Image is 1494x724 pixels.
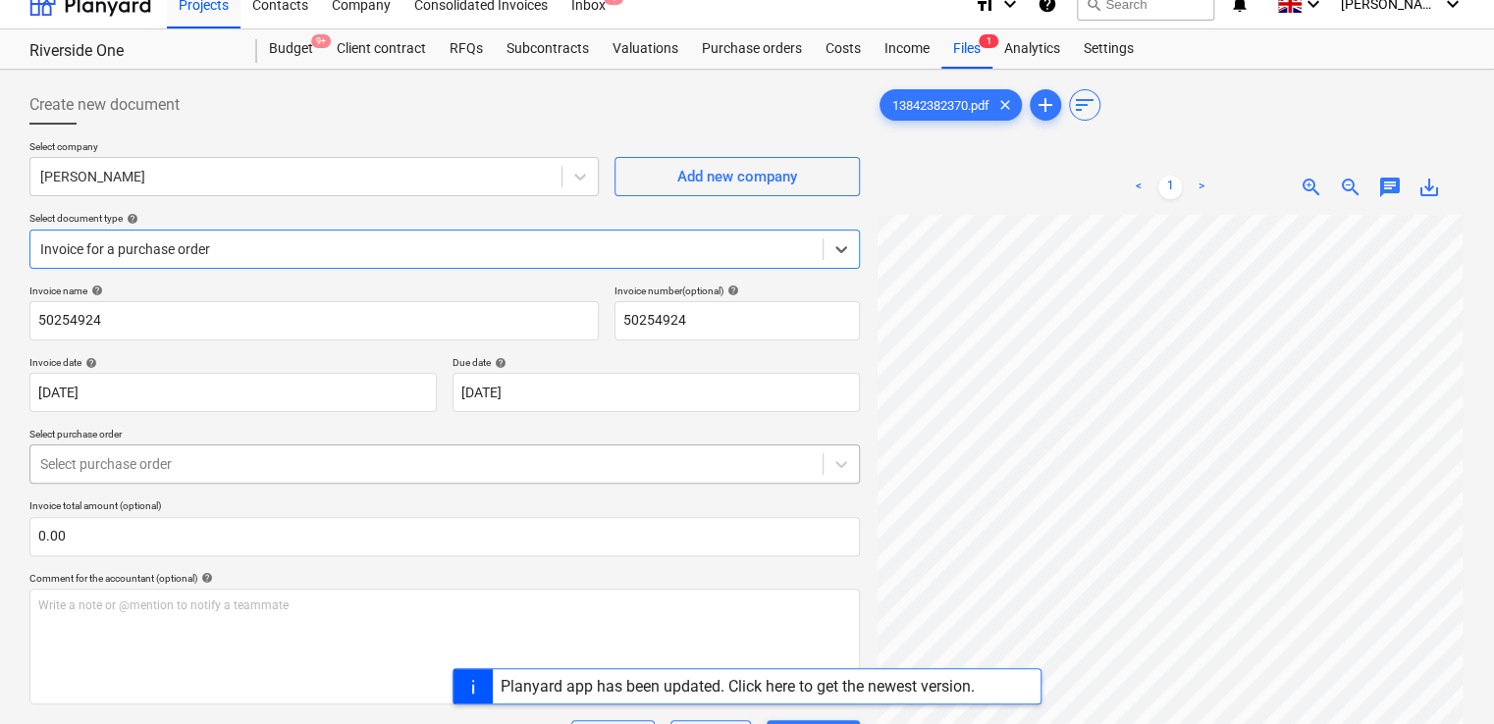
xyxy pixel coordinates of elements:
[495,29,601,69] a: Subcontracts
[87,284,103,296] span: help
[1073,93,1096,117] span: sort
[453,373,860,412] input: Due date not specified
[29,428,860,444] p: Select purchase order
[614,157,860,196] button: Add new company
[723,284,739,296] span: help
[325,29,438,69] a: Client contract
[29,356,437,369] div: Invoice date
[1158,176,1182,199] a: Page 1 is your current page
[880,89,1022,121] div: 13842382370.pdf
[311,34,331,48] span: 9+
[941,29,992,69] a: Files1
[81,357,97,369] span: help
[677,164,797,189] div: Add new company
[29,517,860,556] input: Invoice total amount (optional)
[29,499,860,516] p: Invoice total amount (optional)
[814,29,873,69] a: Costs
[29,373,437,412] input: Invoice date not specified
[123,213,138,225] span: help
[29,572,860,585] div: Comment for the accountant (optional)
[197,572,213,584] span: help
[453,356,860,369] div: Due date
[491,357,507,369] span: help
[614,284,860,297] div: Invoice number (optional)
[614,301,860,340] input: Invoice number
[501,677,975,696] div: Planyard app has been updated. Click here to get the newest version.
[257,29,325,69] a: Budget9+
[29,140,599,157] p: Select company
[979,34,998,48] span: 1
[690,29,814,69] a: Purchase orders
[29,212,860,225] div: Select document type
[880,98,1001,113] span: 13842382370.pdf
[873,29,941,69] a: Income
[29,93,180,117] span: Create new document
[1300,176,1323,199] span: zoom_in
[29,301,599,340] input: Invoice name
[438,29,495,69] a: RFQs
[257,29,325,69] div: Budget
[941,29,992,69] div: Files
[1034,93,1057,117] span: add
[993,93,1017,117] span: clear
[1190,176,1213,199] a: Next page
[1378,176,1402,199] span: chat
[1417,176,1441,199] span: save_alt
[1127,176,1150,199] a: Previous page
[1072,29,1146,69] a: Settings
[29,284,599,297] div: Invoice name
[601,29,690,69] a: Valuations
[1339,176,1362,199] span: zoom_out
[29,41,234,62] div: Riverside One
[992,29,1072,69] a: Analytics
